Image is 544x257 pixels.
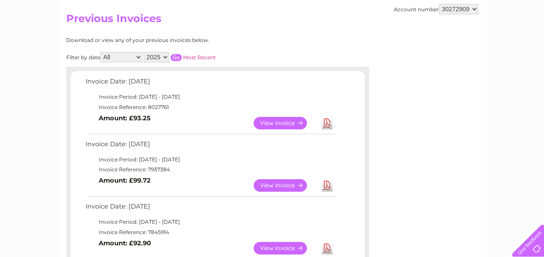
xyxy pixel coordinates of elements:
[322,179,332,192] a: Download
[84,201,337,217] td: Invoice Date: [DATE]
[68,5,477,42] div: Clear Business is a trading name of Verastar Limited (registered in [GEOGRAPHIC_DATA] No. 3667643...
[99,177,151,184] b: Amount: £99.72
[413,37,432,43] a: Energy
[515,37,536,43] a: Log out
[84,217,337,227] td: Invoice Period: [DATE] - [DATE]
[84,227,337,238] td: Invoice Reference: 7845914
[99,239,151,247] b: Amount: £92.90
[99,114,151,122] b: Amount: £93.25
[322,117,332,129] a: Download
[84,76,337,92] td: Invoice Date: [DATE]
[254,117,317,129] a: View
[66,52,293,62] div: Filter by date
[183,54,216,61] a: Most Recent
[84,164,337,175] td: Invoice Reference: 7937384
[392,37,408,43] a: Water
[84,154,337,165] td: Invoice Period: [DATE] - [DATE]
[381,4,441,15] a: 0333 014 3131
[84,92,337,102] td: Invoice Period: [DATE] - [DATE]
[84,138,337,154] td: Invoice Date: [DATE]
[486,37,508,43] a: Contact
[19,22,63,49] img: logo.png
[394,4,478,14] div: Account number
[469,37,481,43] a: Blog
[66,37,293,43] div: Download or view any of your previous invoices below.
[84,102,337,112] td: Invoice Reference: 8027761
[322,242,332,254] a: Download
[66,13,478,29] h2: Previous Invoices
[254,242,317,254] a: View
[438,37,464,43] a: Telecoms
[254,179,317,192] a: View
